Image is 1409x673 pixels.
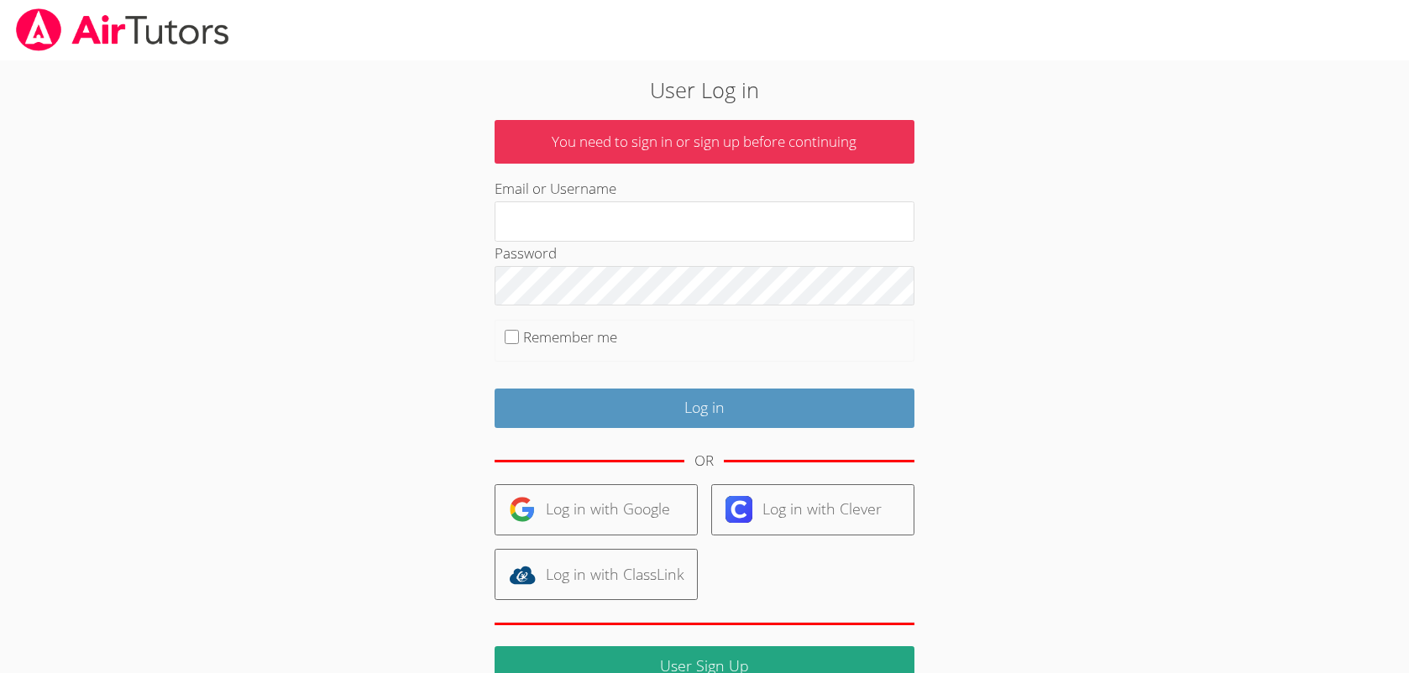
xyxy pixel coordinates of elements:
[509,561,536,588] img: classlink-logo-d6bb404cc1216ec64c9a2012d9dc4662098be43eaf13dc465df04b49fa7ab582.svg
[509,496,536,523] img: google-logo-50288ca7cdecda66e5e0955fdab243c47b7ad437acaf1139b6f446037453330a.svg
[495,549,698,600] a: Log in with ClassLink
[725,496,752,523] img: clever-logo-6eab21bc6e7a338710f1a6ff85c0baf02591cd810cc4098c63d3a4b26e2feb20.svg
[324,74,1085,106] h2: User Log in
[495,243,557,263] label: Password
[14,8,231,51] img: airtutors_banner-c4298cdbf04f3fff15de1276eac7730deb9818008684d7c2e4769d2f7ddbe033.png
[523,327,617,347] label: Remember me
[495,120,914,164] p: You need to sign in or sign up before continuing
[495,484,698,535] a: Log in with Google
[711,484,914,535] a: Log in with Clever
[495,389,914,428] input: Log in
[694,449,714,473] div: OR
[495,179,616,198] label: Email or Username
